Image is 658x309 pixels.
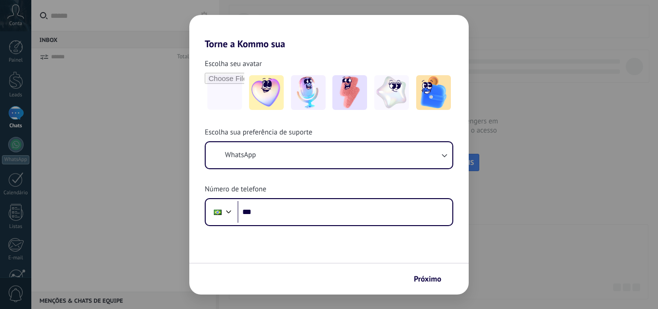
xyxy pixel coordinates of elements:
img: -1.jpeg [249,75,284,110]
img: -5.jpeg [416,75,451,110]
button: WhatsApp [206,142,452,168]
img: -4.jpeg [374,75,409,110]
span: Escolha sua preferência de suporte [205,128,312,137]
span: Número de telefone [205,185,266,194]
span: WhatsApp [225,150,256,160]
img: -2.jpeg [291,75,326,110]
span: Escolha seu avatar [205,59,262,69]
h2: Torne a Kommo sua [189,15,469,50]
img: -3.jpeg [332,75,367,110]
button: Próximo [409,271,454,287]
div: Brazil: + 55 [209,202,227,222]
span: Próximo [414,276,441,282]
